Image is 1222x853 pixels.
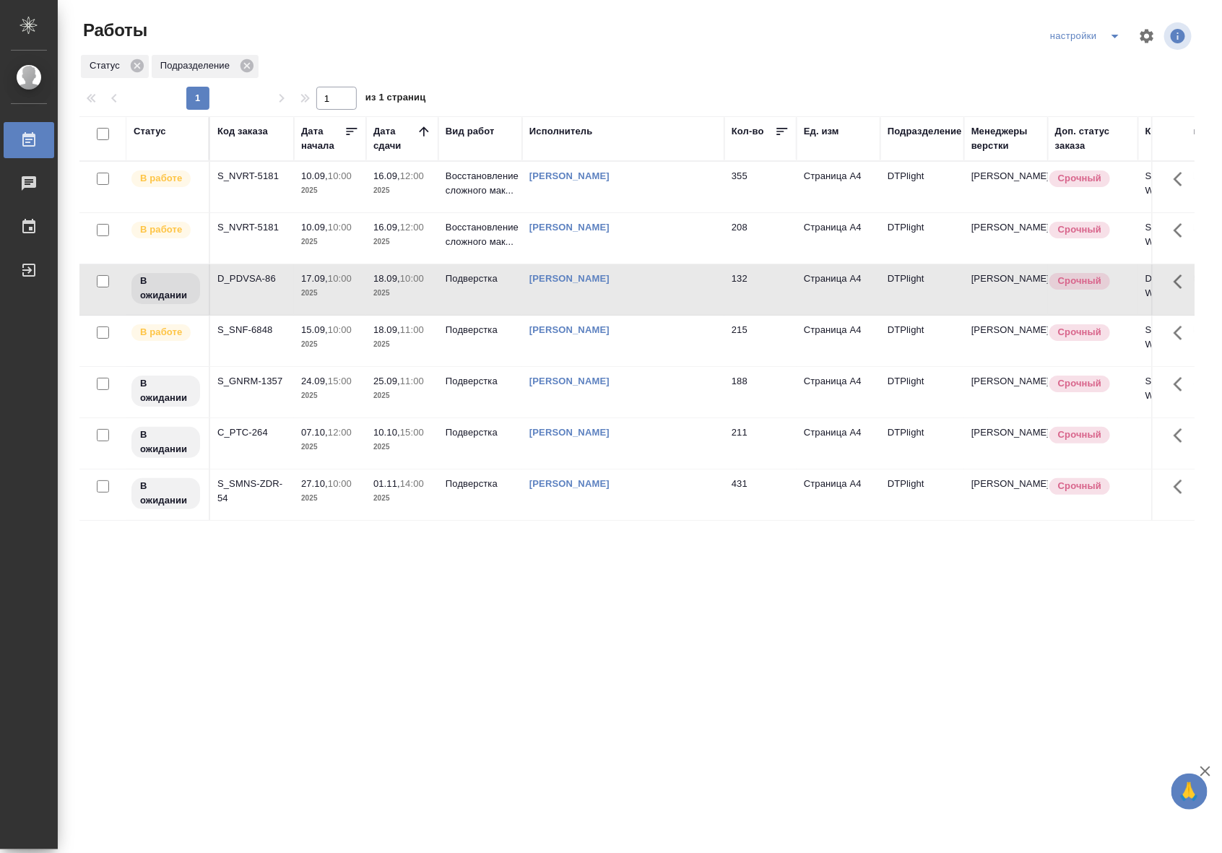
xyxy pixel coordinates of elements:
p: [PERSON_NAME] [971,374,1041,389]
p: 18.09, [373,273,400,284]
td: D_PDVSA-86-WK-031 [1138,264,1222,315]
p: 2025 [373,389,431,403]
button: Здесь прячутся важные кнопки [1165,367,1200,402]
div: Статус [134,124,166,139]
td: DTPlight [880,418,964,469]
p: 07.10, [301,427,328,438]
td: 208 [724,213,797,264]
button: Здесь прячутся важные кнопки [1165,469,1200,504]
p: 2025 [301,389,359,403]
button: 🙏 [1171,774,1208,810]
div: Исполнитель назначен, приступать к работе пока рано [130,425,201,459]
p: 16.09, [373,222,400,233]
td: S_SNF-6848-WK-003 [1138,316,1222,366]
td: 132 [724,264,797,315]
button: Здесь прячутся важные кнопки [1165,418,1200,453]
div: D_PDVSA-86 [217,272,287,286]
div: S_SNF-6848 [217,323,287,337]
p: 2025 [301,235,359,249]
p: Срочный [1058,376,1101,391]
p: В работе [140,325,182,339]
p: Срочный [1058,274,1101,288]
td: 188 [724,367,797,417]
button: Здесь прячутся важные кнопки [1165,213,1200,248]
td: 431 [724,469,797,520]
td: Страница А4 [797,213,880,264]
p: Срочный [1058,479,1101,493]
td: DTPlight [880,213,964,264]
p: 2025 [301,440,359,454]
td: DTPlight [880,469,964,520]
p: [PERSON_NAME] [971,323,1041,337]
p: 24.09, [301,376,328,386]
p: 15.09, [301,324,328,335]
p: 2025 [373,337,431,352]
p: 15:00 [400,427,424,438]
div: Исполнитель выполняет работу [130,323,201,342]
p: 14:00 [400,478,424,489]
p: Восстановление сложного мак... [446,220,515,249]
td: 355 [724,162,797,212]
p: Подверстка [446,323,515,337]
div: Исполнитель назначен, приступать к работе пока рано [130,374,201,408]
p: 10.10, [373,427,400,438]
td: S_GNRM-1357-WK-021 [1138,367,1222,417]
div: Код заказа [217,124,268,139]
p: 15:00 [328,376,352,386]
p: 10:00 [328,170,352,181]
p: В ожидании [140,479,191,508]
td: Страница А4 [797,469,880,520]
div: S_NVRT-5181 [217,169,287,183]
div: Исполнитель назначен, приступать к работе пока рано [130,477,201,511]
div: Подразделение [152,55,259,78]
div: Подразделение [888,124,962,139]
p: [PERSON_NAME] [971,425,1041,440]
td: Страница А4 [797,316,880,366]
p: 2025 [373,183,431,198]
td: 211 [724,418,797,469]
div: C_PTC-264 [217,425,287,440]
p: Срочный [1058,171,1101,186]
p: В работе [140,222,182,237]
td: Страница А4 [797,367,880,417]
div: Дата начала [301,124,344,153]
p: Срочный [1058,222,1101,237]
p: Статус [90,59,125,73]
div: Исполнитель назначен, приступать к работе пока рано [130,272,201,306]
a: [PERSON_NAME] [529,170,610,181]
td: Страница А4 [797,162,880,212]
p: 2025 [301,286,359,300]
p: Подверстка [446,425,515,440]
span: Настроить таблицу [1130,19,1164,53]
p: 2025 [373,286,431,300]
p: [PERSON_NAME] [971,220,1041,235]
p: 16.09, [373,170,400,181]
p: 11:00 [400,324,424,335]
p: В работе [140,171,182,186]
p: [PERSON_NAME] [971,272,1041,286]
p: 2025 [373,235,431,249]
a: [PERSON_NAME] [529,324,610,335]
p: 10:00 [328,324,352,335]
p: 27.10, [301,478,328,489]
p: 10:00 [328,273,352,284]
span: Посмотреть информацию [1164,22,1195,50]
div: split button [1046,25,1130,48]
td: 215 [724,316,797,366]
p: 18.09, [373,324,400,335]
p: 2025 [301,491,359,506]
div: Код работы [1145,124,1201,139]
span: из 1 страниц [365,89,426,110]
p: 2025 [301,183,359,198]
div: Статус [81,55,149,78]
td: DTPlight [880,162,964,212]
td: Страница А4 [797,264,880,315]
p: В ожидании [140,274,191,303]
a: [PERSON_NAME] [529,478,610,489]
p: 10.09, [301,170,328,181]
p: В ожидании [140,428,191,456]
a: [PERSON_NAME] [529,376,610,386]
p: 2025 [373,491,431,506]
span: Работы [79,19,147,42]
p: 11:00 [400,376,424,386]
